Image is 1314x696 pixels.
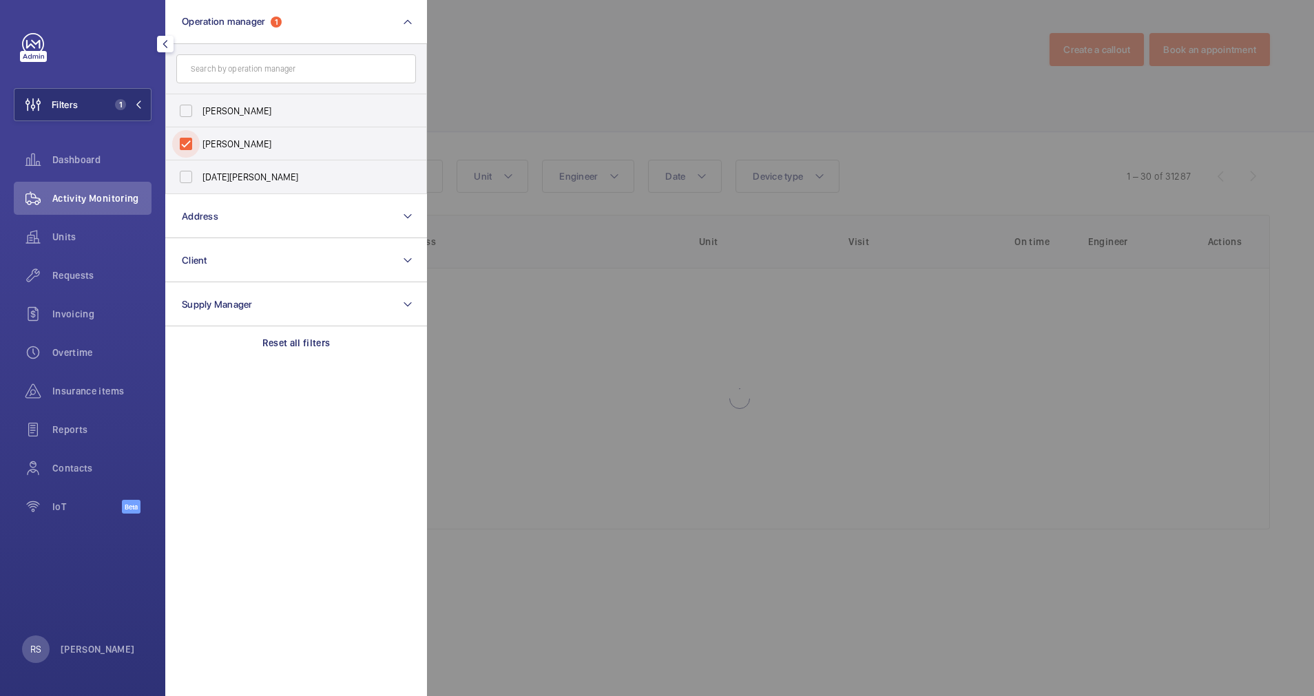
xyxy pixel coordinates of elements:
[122,500,140,514] span: Beta
[115,99,126,110] span: 1
[61,642,135,656] p: [PERSON_NAME]
[52,500,122,514] span: IoT
[14,88,152,121] button: Filters1
[52,191,152,205] span: Activity Monitoring
[52,461,152,475] span: Contacts
[30,642,41,656] p: RS
[52,153,152,167] span: Dashboard
[52,423,152,436] span: Reports
[52,307,152,321] span: Invoicing
[52,268,152,282] span: Requests
[52,346,152,359] span: Overtime
[52,98,78,112] span: Filters
[52,230,152,244] span: Units
[52,384,152,398] span: Insurance items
